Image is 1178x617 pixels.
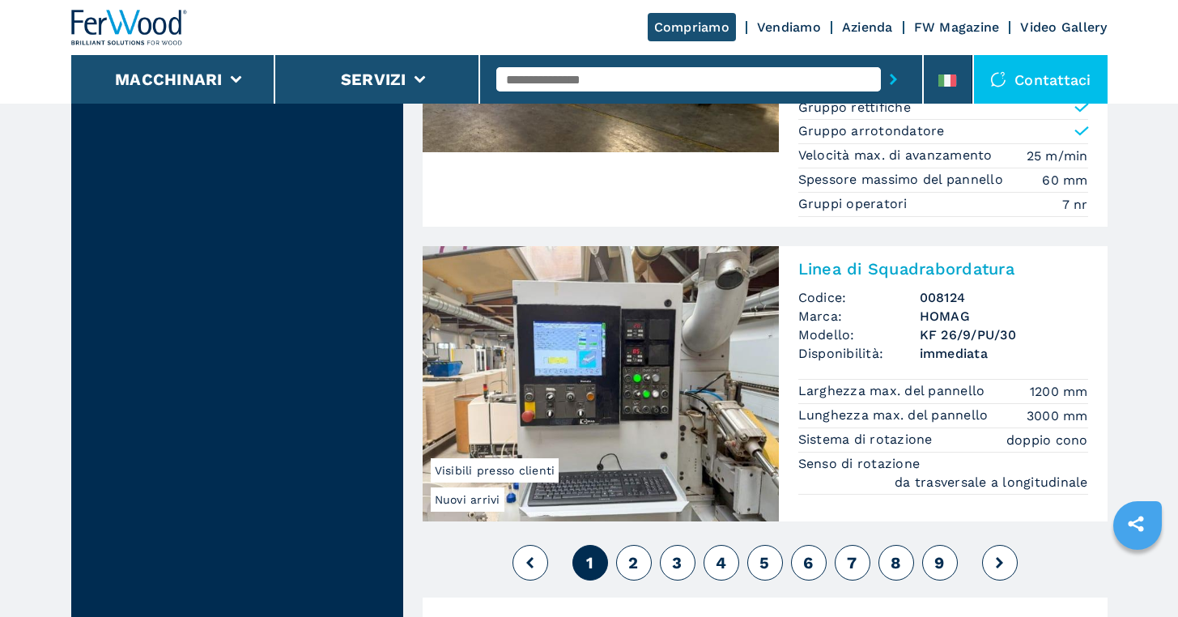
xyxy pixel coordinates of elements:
span: 7 [847,553,857,572]
span: immediata [920,344,1088,363]
span: 1 [586,553,593,572]
h2: Linea di Squadrabordatura [798,259,1088,279]
em: doppio cono [1006,431,1088,449]
img: Contattaci [990,71,1006,87]
span: Codice: [798,288,920,307]
span: Nuovi arrivi [431,487,504,512]
a: Azienda [842,19,893,35]
a: sharethis [1116,504,1156,544]
button: 3 [660,545,695,581]
em: 3000 mm [1027,406,1088,425]
img: Ferwood [71,10,188,45]
span: 2 [628,553,638,572]
span: 3 [672,553,682,572]
em: 25 m/min [1027,147,1088,165]
button: submit-button [881,61,906,98]
a: Vendiamo [757,19,821,35]
a: Video Gallery [1020,19,1107,35]
h3: HOMAG [920,307,1088,326]
button: Servizi [341,70,406,89]
button: 5 [747,545,783,581]
p: Gruppo rettifiche [798,99,911,117]
a: Linea di Squadrabordatura HOMAG KF 26/9/PU/30Nuovi arriviVisibili presso clientiLinea di Squadrab... [423,246,1108,521]
p: Sistema di rotazione [798,431,937,449]
p: Gruppi operatori [798,195,912,213]
em: 7 nr [1062,195,1088,214]
em: da trasversale a longitudinale [895,473,1088,491]
button: 6 [791,545,827,581]
button: 4 [704,545,739,581]
button: 2 [616,545,652,581]
button: Macchinari [115,70,223,89]
span: 6 [803,553,813,572]
span: Disponibilità: [798,344,920,363]
iframe: Chat [1109,544,1166,605]
a: Compriamo [648,13,736,41]
button: 9 [922,545,958,581]
span: Visibili presso clienti [431,458,559,483]
span: Modello: [798,326,920,344]
span: 5 [759,553,769,572]
span: 4 [716,553,726,572]
p: Velocità max. di avanzamento [798,147,997,164]
p: Gruppo arrotondatore [798,122,945,140]
div: Contattaci [974,55,1108,104]
span: 8 [891,553,901,572]
h3: KF 26/9/PU/30 [920,326,1088,344]
button: 8 [878,545,914,581]
em: 1200 mm [1030,382,1088,401]
button: 7 [835,545,870,581]
span: 9 [934,553,944,572]
a: FW Magazine [914,19,1000,35]
p: Lunghezza max. del pannello [798,406,993,424]
p: Spessore massimo del pannello [798,171,1008,189]
p: Larghezza max. del pannello [798,382,989,400]
h3: 008124 [920,288,1088,307]
em: 60 mm [1042,171,1087,189]
p: Senso di rotazione [798,455,925,473]
span: Marca: [798,307,920,326]
button: 1 [572,545,608,581]
img: Linea di Squadrabordatura HOMAG KF 26/9/PU/30 [423,246,779,521]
